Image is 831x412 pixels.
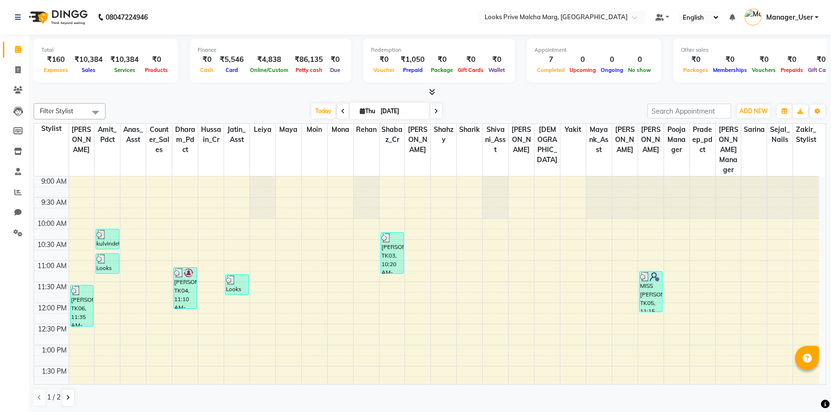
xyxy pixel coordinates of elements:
[428,67,455,73] span: Package
[778,67,806,73] span: Prepaids
[47,392,60,402] span: 1 / 2
[198,54,216,65] div: ₹0
[567,67,598,73] span: Upcoming
[737,105,770,118] button: ADD NEW
[327,54,344,65] div: ₹0
[172,124,198,156] span: Dharam_Pdct
[40,345,69,355] div: 1:00 PM
[41,54,71,65] div: ₹160
[483,124,508,156] span: Shivani_Asst
[39,198,69,208] div: 9:30 AM
[778,54,806,65] div: ₹0
[69,124,95,156] span: [PERSON_NAME]
[791,374,821,402] iframe: chat widget
[567,54,598,65] div: 0
[291,54,327,65] div: ₹86,135
[626,67,653,73] span: No show
[302,124,327,136] span: Moin
[36,219,69,229] div: 10:00 AM
[24,4,90,31] img: logo
[486,54,507,65] div: ₹0
[354,124,379,136] span: Rehan
[146,124,172,156] span: Counter_Sales
[664,124,689,156] span: Pooja Manager
[96,229,119,249] div: kulvindet mam, TK01, 10:15 AM-10:45 AM, K Wash Shampoo(F) (₹300)
[120,124,146,146] span: Anas_Asst
[397,54,428,65] div: ₹1,050
[745,9,761,25] img: Manager_User
[486,67,507,73] span: Wallet
[223,67,240,73] span: Card
[767,124,793,146] span: Sejal_Nails
[41,67,71,73] span: Expenses
[36,324,69,334] div: 12:30 PM
[766,12,813,23] span: Manager_User
[690,124,715,156] span: Pradeep_pdct
[142,54,170,65] div: ₹0
[681,67,711,73] span: Packages
[749,54,778,65] div: ₹0
[638,124,664,156] span: [PERSON_NAME]
[216,54,248,65] div: ₹5,546
[381,233,404,273] div: [PERSON_NAME], TK03, 10:20 AM-11:20 AM, Cr.Stylist Cut(F) (₹2000)
[428,54,455,65] div: ₹0
[534,67,567,73] span: Completed
[36,261,69,271] div: 11:00 AM
[142,67,170,73] span: Products
[71,285,94,326] div: [PERSON_NAME], TK06, 11:35 AM-12:35 PM, Sr.Stylist Cut(M) (₹1000)
[534,124,560,166] span: [DEMOGRAPHIC_DATA]
[711,54,749,65] div: ₹0
[612,124,638,156] span: [PERSON_NAME]
[95,124,120,146] span: Amit_Pdct
[40,107,73,115] span: Filter Stylist
[455,54,486,65] div: ₹0
[711,67,749,73] span: Memberships
[457,124,482,136] span: Sharik
[106,4,148,31] b: 08047224946
[36,240,69,250] div: 10:30 AM
[749,67,778,73] span: Vouchers
[560,124,586,136] span: Yakit
[40,366,69,377] div: 1:30 PM
[455,67,486,73] span: Gift Cards
[640,271,663,312] div: MISS [PERSON_NAME], TK05, 11:15 AM-12:15 PM, Artistic Director Cut(F) (₹3500)
[36,303,69,313] div: 12:00 PM
[276,124,301,136] span: Maya
[534,54,567,65] div: 7
[681,54,711,65] div: ₹0
[248,54,291,65] div: ₹4,838
[250,124,275,136] span: Leiya
[509,124,534,156] span: [PERSON_NAME]
[71,54,107,65] div: ₹10,384
[716,124,741,176] span: [PERSON_NAME] Manager
[371,67,397,73] span: Voucher
[107,54,142,65] div: ₹10,384
[401,67,425,73] span: Prepaid
[741,124,767,136] span: Sarina
[431,124,456,146] span: Shahzy
[112,67,138,73] span: Services
[380,124,405,146] span: Shabaz_Cr
[598,67,626,73] span: Ongoing
[328,124,353,136] span: Mona
[739,107,768,115] span: ADD NEW
[198,124,224,146] span: Hussain_Cr
[248,67,291,73] span: Online/Custom
[226,275,249,294] div: Looks Malcha Marg Walkin Client, TK02, 11:20 AM-11:50 AM, K Wash Shampoo(F) (₹300)
[793,124,819,146] span: Zakir_Stylist
[371,54,397,65] div: ₹0
[34,124,69,134] div: Stylist
[647,104,731,118] input: Search Appointment
[224,124,249,146] span: Jatin_Asst
[39,177,69,187] div: 9:00 AM
[357,107,378,115] span: Thu
[586,124,612,156] span: Mayank_Asst
[198,46,344,54] div: Finance
[626,54,653,65] div: 0
[378,104,426,118] input: 2025-09-04
[174,268,197,308] div: [PERSON_NAME], TK04, 11:10 AM-12:10 PM, Nail Filing (₹60),Classic Pedicure(F) (₹600)
[598,54,626,65] div: 0
[36,282,69,292] div: 11:30 AM
[198,67,216,73] span: Cash
[79,67,98,73] span: Sales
